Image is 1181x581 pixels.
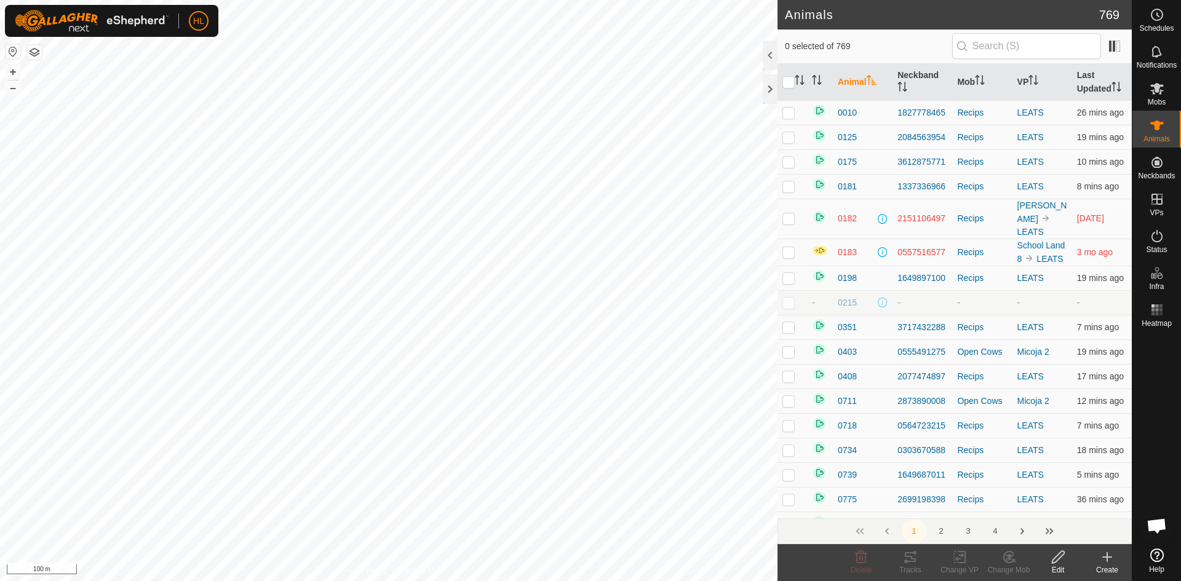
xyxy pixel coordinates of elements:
a: LEATS [1017,157,1044,167]
span: Animals [1143,135,1170,143]
div: 2873890008 [897,395,947,408]
th: VP [1012,64,1072,101]
a: LEATS [1017,421,1044,430]
span: 0183 [838,246,857,259]
span: 0739 [838,468,857,481]
a: LEATS [1017,371,1044,381]
div: Recips [957,131,1007,144]
a: LEATS [1017,181,1044,191]
img: returning on [812,177,827,192]
span: 25 Sept 2025, 11:10 am [1077,494,1124,504]
a: LEATS [1017,470,1044,480]
span: Notifications [1137,61,1177,69]
span: 25 Sept 2025, 11:20 am [1077,108,1124,117]
div: Tracks [886,564,935,575]
span: Infra [1149,283,1164,290]
div: 1827778465 [897,106,947,119]
div: 0564723215 [897,419,947,432]
a: LEATS [1017,494,1044,504]
span: 0775 [838,493,857,506]
span: 25 Sept 2025, 11:38 am [1077,181,1119,191]
img: returning on [812,269,827,283]
a: LEATS [1017,227,1044,237]
button: 1 [902,519,926,543]
button: 4 [983,519,1008,543]
img: returning on [812,128,827,143]
span: 0125 [838,131,857,144]
span: 0215 [838,296,857,309]
img: returning on [812,441,827,456]
a: Micoja 2 [1017,347,1049,357]
div: Recips [957,321,1007,334]
img: returning on [812,318,827,333]
img: returning on [812,490,827,505]
img: returning on [812,515,827,529]
div: Open chat [1139,507,1175,544]
span: Help [1149,566,1164,573]
span: 25 Sept 2025, 11:28 am [1077,445,1124,455]
img: returning on [812,342,827,357]
div: Recips [957,272,1007,285]
span: 0175 [838,156,857,168]
div: Recips [957,156,1007,168]
button: Map Layers [27,45,42,60]
div: Change VP [935,564,984,575]
div: 0567959684 [897,518,947,531]
img: returning on [812,210,827,224]
span: 0408 [838,370,857,383]
span: 18 June 2025, 2:08 pm [1077,247,1113,257]
span: 0181 [838,180,857,193]
a: Privacy Policy [340,565,386,576]
div: Recips [957,246,1007,259]
span: Status [1146,246,1167,253]
button: Last Page [1037,519,1062,543]
div: 2077474897 [897,370,947,383]
span: 25 Sept 2025, 11:29 am [1077,371,1124,381]
div: 2151106497 [897,212,947,225]
div: - [957,296,1007,309]
button: Next Page [1010,519,1035,543]
span: Neckbands [1138,172,1175,180]
span: 25 Sept 2025, 11:41 am [1077,470,1119,480]
h2: Animals [785,7,1099,22]
span: 25 Sept 2025, 11:38 am [1077,322,1119,332]
span: 20 Sept 2025, 6:07 pm [1077,213,1104,223]
span: 25 Sept 2025, 11:27 am [1077,347,1124,357]
div: Recips [957,518,1007,531]
a: LEATS [1017,445,1044,455]
button: – [6,81,20,95]
img: to [1024,253,1034,263]
span: 25 Sept 2025, 11:27 am [1077,132,1124,142]
a: LEATS [1036,254,1063,264]
div: 1649897100 [897,272,947,285]
span: VPs [1150,209,1163,216]
img: to [1041,213,1051,223]
div: Recips [957,370,1007,383]
span: 0182 [838,212,857,225]
div: Recips [957,444,1007,457]
a: LEATS [1017,108,1044,117]
div: 2084563954 [897,131,947,144]
span: Heatmap [1142,320,1172,327]
div: 0555491275 [897,346,947,358]
span: 25 Sept 2025, 11:36 am [1077,157,1124,167]
p-sorticon: Activate to sort [867,77,877,87]
div: Open Cows [957,346,1007,358]
span: Mobs [1148,98,1166,106]
button: 2 [929,519,953,543]
p-sorticon: Activate to sort [1111,84,1121,93]
button: Reset Map [6,44,20,59]
span: Schedules [1139,25,1174,32]
span: HL [193,15,204,28]
span: 0816 [838,518,857,531]
p-sorticon: Activate to sort [795,77,805,87]
p-sorticon: Activate to sort [975,77,985,87]
app-display-virtual-paddock-transition: - [1017,298,1020,307]
a: School Land 8 [1017,240,1065,264]
span: 0010 [838,106,857,119]
img: returning on [812,465,827,480]
button: + [6,65,20,79]
button: 3 [956,519,980,543]
span: Delete [851,566,872,574]
a: LEATS [1017,322,1044,332]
